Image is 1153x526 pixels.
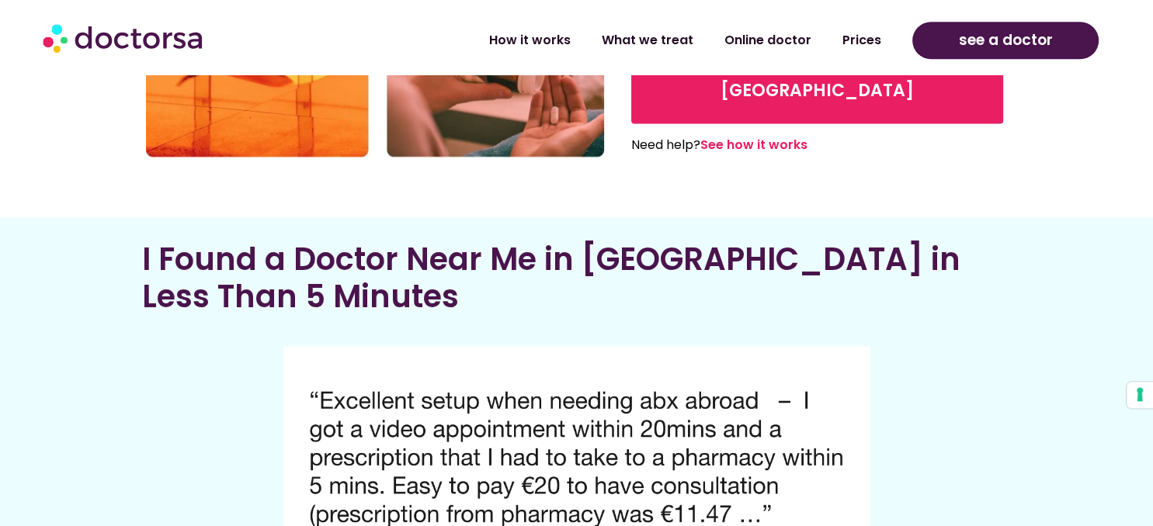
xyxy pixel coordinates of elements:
a: Find a doctor in [GEOGRAPHIC_DATA] [631,33,1003,123]
h2: I Found a Doctor Near Me in [GEOGRAPHIC_DATA] in Less Than 5 Minutes [142,241,1012,315]
span: Find a doctor in [GEOGRAPHIC_DATA] [655,54,979,103]
a: see a doctor [912,22,1099,59]
a: How it works [474,22,586,58]
p: Need help? [631,134,966,156]
a: What we treat [586,22,709,58]
span: see a doctor [959,28,1053,53]
a: Prices [827,22,897,58]
button: Your consent preferences for tracking technologies [1127,382,1153,408]
a: Online doctor [709,22,827,58]
nav: Menu [304,22,897,58]
a: See how it works [700,136,807,154]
